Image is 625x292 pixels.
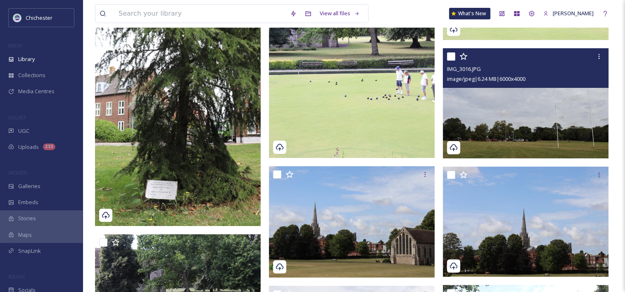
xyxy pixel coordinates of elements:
[18,55,35,63] span: Library
[8,42,23,49] span: MEDIA
[18,71,45,79] span: Collections
[316,5,364,21] a: View all files
[553,9,594,17] span: [PERSON_NAME]
[43,144,55,150] div: 233
[18,231,32,239] span: Maps
[447,65,481,73] span: IMG_3016.JPG
[18,143,39,151] span: Uploads
[18,87,55,95] span: Media Centres
[443,48,608,158] img: IMG_3016.JPG
[18,198,38,206] span: Embeds
[18,182,40,190] span: Galleries
[8,114,26,120] span: COLLECT
[18,247,41,255] span: SnapLink
[8,273,25,280] span: SOCIALS
[269,166,437,278] img: IMG_3014.JPG
[8,170,27,176] span: WIDGETS
[449,8,490,19] a: What's New
[447,75,525,82] span: image/jpeg | 6.24 MB | 6000 x 4000
[443,167,608,277] img: IMG_3013.JPG
[18,127,29,135] span: UGC
[114,5,286,23] input: Search your library
[539,5,598,21] a: [PERSON_NAME]
[18,214,36,222] span: Stories
[26,14,52,21] span: Chichester
[13,14,21,22] img: Logo_of_Chichester_District_Council.png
